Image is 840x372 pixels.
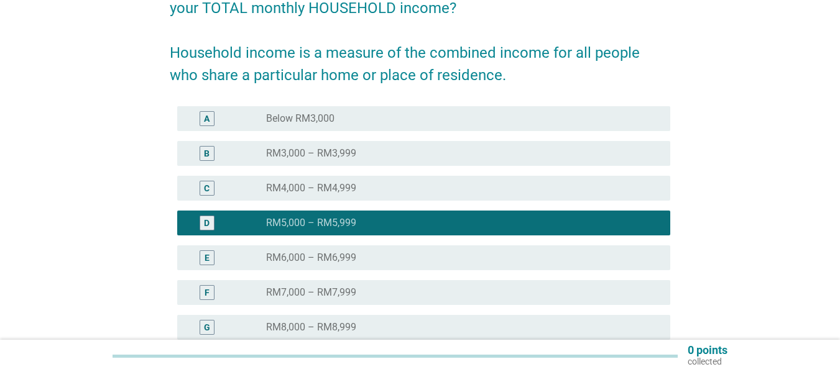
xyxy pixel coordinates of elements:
[204,112,210,125] div: A
[266,112,335,125] label: Below RM3,000
[204,147,210,160] div: B
[266,286,356,299] label: RM7,000 – RM7,999
[204,217,210,230] div: D
[688,356,727,367] p: collected
[205,286,210,299] div: F
[266,321,356,333] label: RM8,000 – RM8,999
[266,147,356,160] label: RM3,000 – RM3,999
[266,182,356,194] label: RM4,000 – RM4,999
[204,321,210,334] div: G
[204,182,210,195] div: C
[205,252,210,265] div: E
[266,217,356,229] label: RM5,000 – RM5,999
[688,345,727,356] p: 0 points
[266,252,356,264] label: RM6,000 – RM6,999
